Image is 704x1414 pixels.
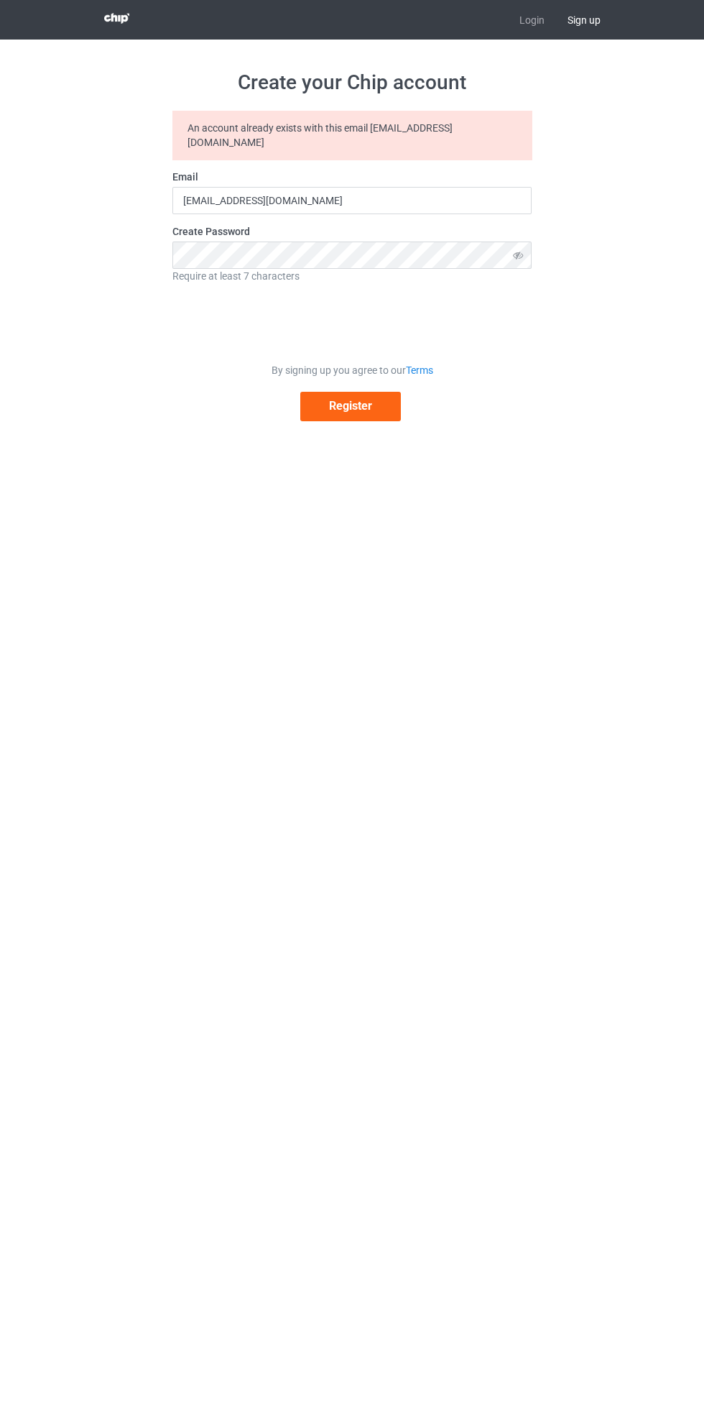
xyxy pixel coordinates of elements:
a: Terms [406,364,433,376]
iframe: reCAPTCHA [243,293,461,349]
div: By signing up you agree to our [172,363,532,377]
label: Create Password [172,224,532,239]
h1: Create your Chip account [172,70,532,96]
div: An account already exists with this email [EMAIL_ADDRESS][DOMAIN_NAME] [172,111,532,160]
img: 3d383065fc803cdd16c62507c020ddf8.png [104,13,129,24]
button: Register [300,392,401,421]
div: Require at least 7 characters [172,269,532,283]
label: Email [172,170,532,184]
